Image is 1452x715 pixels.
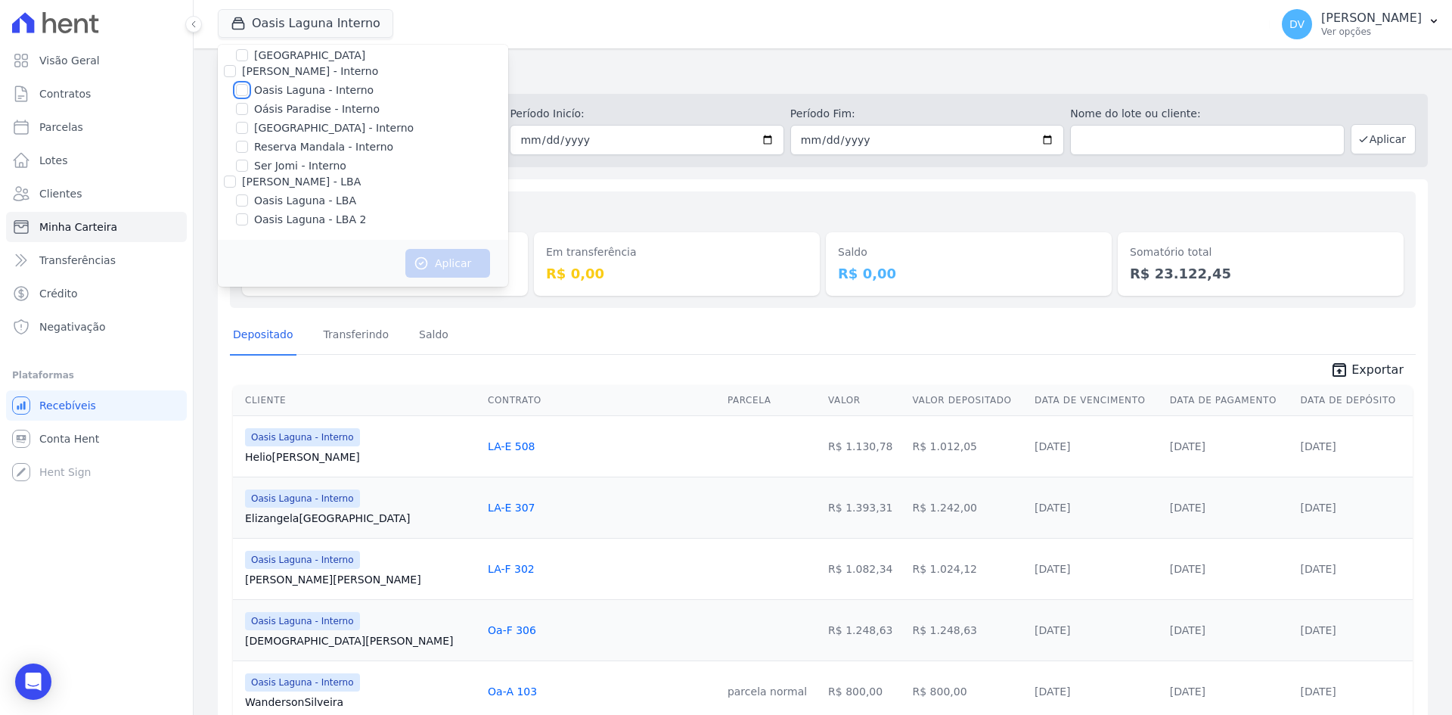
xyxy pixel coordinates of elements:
[1321,11,1422,26] p: [PERSON_NAME]
[822,477,906,538] td: R$ 1.393,31
[6,278,187,309] a: Crédito
[1028,385,1164,416] th: Data de Vencimento
[254,101,380,117] label: Oásis Paradise - Interno
[1070,106,1344,122] label: Nome do lote ou cliente:
[822,415,906,477] td: R$ 1.130,78
[907,415,1029,477] td: R$ 1.012,05
[1170,563,1205,575] a: [DATE]
[1164,385,1295,416] th: Data de Pagamento
[39,186,82,201] span: Clientes
[6,112,187,142] a: Parcelas
[6,145,187,176] a: Lotes
[1318,361,1416,382] a: unarchive Exportar
[1289,19,1305,30] span: DV
[245,633,476,648] a: [DEMOGRAPHIC_DATA][PERSON_NAME]
[254,212,366,228] label: Oasis Laguna - LBA 2
[1170,685,1205,698] a: [DATE]
[1035,440,1070,452] a: [DATE]
[822,599,906,661] td: R$ 1.248,63
[1300,624,1336,636] a: [DATE]
[822,538,906,599] td: R$ 1.082,34
[39,153,68,168] span: Lotes
[6,424,187,454] a: Conta Hent
[1300,440,1336,452] a: [DATE]
[6,312,187,342] a: Negativação
[6,390,187,421] a: Recebíveis
[218,9,393,38] button: Oasis Laguna Interno
[321,316,392,356] a: Transferindo
[721,385,822,416] th: Parcela
[39,286,78,301] span: Crédito
[416,316,451,356] a: Saldo
[6,245,187,275] a: Transferências
[488,624,536,636] a: Oa-F 306
[242,176,361,188] label: [PERSON_NAME] - LBA
[245,511,476,526] a: Elizangela[GEOGRAPHIC_DATA]
[1130,244,1391,260] dt: Somatório total
[907,477,1029,538] td: R$ 1.242,00
[1351,124,1416,154] button: Aplicar
[254,48,365,64] label: [GEOGRAPHIC_DATA]
[822,385,906,416] th: Valor
[907,599,1029,661] td: R$ 1.248,63
[546,244,808,260] dt: Em transferência
[488,502,535,514] a: LA-E 307
[907,385,1029,416] th: Valor Depositado
[39,398,96,413] span: Recebíveis
[254,120,414,136] label: [GEOGRAPHIC_DATA] - Interno
[728,685,807,698] a: parcela normal
[245,449,476,465] a: Helio[PERSON_NAME]
[242,65,378,77] label: [PERSON_NAME] - Interno
[254,82,374,98] label: Oasis Laguna - Interno
[39,219,117,235] span: Minha Carteira
[482,385,721,416] th: Contrato
[254,193,356,209] label: Oasis Laguna - LBA
[1300,563,1336,575] a: [DATE]
[1170,440,1205,452] a: [DATE]
[790,106,1064,122] label: Período Fim:
[907,538,1029,599] td: R$ 1.024,12
[245,695,476,710] a: WandersonSilveira
[1330,361,1348,379] i: unarchive
[245,572,476,587] a: [PERSON_NAME][PERSON_NAME]
[1351,361,1404,379] span: Exportar
[405,249,490,278] button: Aplicar
[488,563,535,575] a: LA-F 302
[39,86,91,101] span: Contratos
[488,685,537,698] a: Oa-A 103
[1321,26,1422,38] p: Ver opções
[39,319,106,334] span: Negativação
[838,244,1100,260] dt: Saldo
[1300,502,1336,514] a: [DATE]
[1270,3,1452,45] button: DV [PERSON_NAME] Ver opções
[254,158,346,174] label: Ser Jomi - Interno
[233,385,482,416] th: Cliente
[254,139,393,155] label: Reserva Mandala - Interno
[15,664,51,700] div: Open Intercom Messenger
[6,45,187,76] a: Visão Geral
[488,440,535,452] a: LA-E 508
[218,61,1428,88] h2: Minha Carteira
[6,79,187,109] a: Contratos
[1035,563,1070,575] a: [DATE]
[39,431,99,446] span: Conta Hent
[1300,685,1336,698] a: [DATE]
[1170,502,1205,514] a: [DATE]
[838,263,1100,284] dd: R$ 0,00
[510,106,783,122] label: Período Inicío:
[245,612,360,630] span: Oasis Laguna - Interno
[6,212,187,242] a: Minha Carteira
[6,179,187,209] a: Clientes
[1130,263,1391,284] dd: R$ 23.122,45
[245,673,360,692] span: Oasis Laguna - Interno
[1294,385,1413,416] th: Data de Depósito
[1035,624,1070,636] a: [DATE]
[1035,685,1070,698] a: [DATE]
[245,428,360,446] span: Oasis Laguna - Interno
[1170,624,1205,636] a: [DATE]
[39,253,116,268] span: Transferências
[39,53,100,68] span: Visão Geral
[245,490,360,508] span: Oasis Laguna - Interno
[230,316,296,356] a: Depositado
[12,366,181,384] div: Plataformas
